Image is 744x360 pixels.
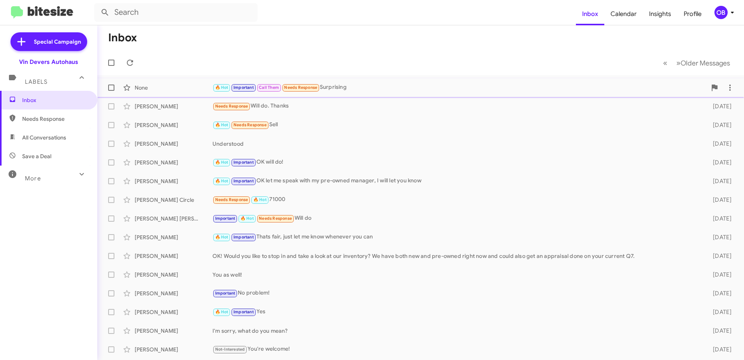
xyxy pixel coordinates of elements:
div: Understood [212,140,700,148]
span: Special Campaign [34,38,81,46]
div: None [135,84,212,92]
span: 🔥 Hot [215,160,228,165]
div: [PERSON_NAME] [135,233,212,241]
div: Thats fair, just let me know whenever you can [212,233,700,242]
div: [PERSON_NAME] [135,102,212,110]
div: [DATE] [700,102,738,110]
a: Profile [677,3,708,25]
span: Older Messages [681,59,730,67]
div: [DATE] [700,327,738,335]
div: [DATE] [700,159,738,166]
a: Calendar [604,3,643,25]
div: [DATE] [700,308,738,316]
div: [PERSON_NAME] [135,271,212,279]
a: Special Campaign [11,32,87,51]
div: Yes [212,307,700,316]
div: [PERSON_NAME] [135,346,212,353]
div: [DATE] [700,121,738,129]
span: Inbox [22,96,88,104]
h1: Inbox [108,32,137,44]
div: Vin Devers Autohaus [19,58,78,66]
span: 🔥 Hot [215,309,228,314]
span: Important [233,85,254,90]
div: [PERSON_NAME] [135,159,212,166]
div: Sell [212,120,700,129]
div: [PERSON_NAME] [135,289,212,297]
div: [PERSON_NAME] [135,308,212,316]
span: Needs Response [259,216,292,221]
span: Important [233,235,254,240]
span: Needs Response [233,122,267,127]
div: 71000 [212,195,700,204]
div: [DATE] [700,140,738,148]
div: [PERSON_NAME] [135,327,212,335]
div: OB [714,6,728,19]
span: Important [233,160,254,165]
div: OK let me speak with my pre-owned manager, I will let you know [212,176,700,185]
div: [DATE] [700,252,738,260]
div: No problem! [212,289,700,298]
div: Will do. Thanks [212,102,700,111]
span: Labels [25,78,47,85]
span: Not-Interested [215,347,245,352]
div: [DATE] [700,177,738,185]
span: » [676,58,681,68]
button: OB [708,6,735,19]
span: 🔥 Hot [215,235,228,240]
div: [DATE] [700,196,738,204]
span: All Conversations [22,134,66,141]
div: Surprising [212,83,707,92]
div: You're welcome! [212,345,700,354]
div: I'm sorry, what do you mean? [212,327,700,335]
span: Important [215,216,235,221]
div: [DATE] [700,233,738,241]
input: Search [94,3,258,22]
div: [PERSON_NAME] Circle [135,196,212,204]
span: Needs Response [22,115,88,123]
div: You as well! [212,271,700,279]
span: Call Them [259,85,279,90]
span: 🔥 Hot [215,122,228,127]
span: Save a Deal [22,152,51,160]
div: [PERSON_NAME] [135,121,212,129]
a: Inbox [576,3,604,25]
span: 🔥 Hot [253,197,267,202]
span: 🔥 Hot [215,85,228,90]
span: Needs Response [284,85,317,90]
span: Important [233,178,254,184]
span: Important [215,291,235,296]
button: Previous [658,55,672,71]
div: [DATE] [700,289,738,297]
div: Will do [212,214,700,223]
span: « [663,58,667,68]
div: OK will do! [212,158,700,167]
span: 🔥 Hot [215,178,228,184]
span: Needs Response [215,197,248,202]
div: OK! Would you like to stop in and take a look at our inventory? We have both new and pre-owned ri... [212,252,700,260]
span: 🔥 Hot [240,216,254,221]
div: [PERSON_NAME] [PERSON_NAME] [135,215,212,222]
span: Needs Response [215,104,248,109]
div: [DATE] [700,215,738,222]
div: [PERSON_NAME] [135,252,212,260]
span: Important [233,309,254,314]
div: [DATE] [700,346,738,353]
div: [DATE] [700,271,738,279]
button: Next [672,55,735,71]
div: [PERSON_NAME] [135,140,212,148]
div: [PERSON_NAME] [135,177,212,185]
a: Insights [643,3,677,25]
nav: Page navigation example [659,55,735,71]
span: More [25,175,41,182]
